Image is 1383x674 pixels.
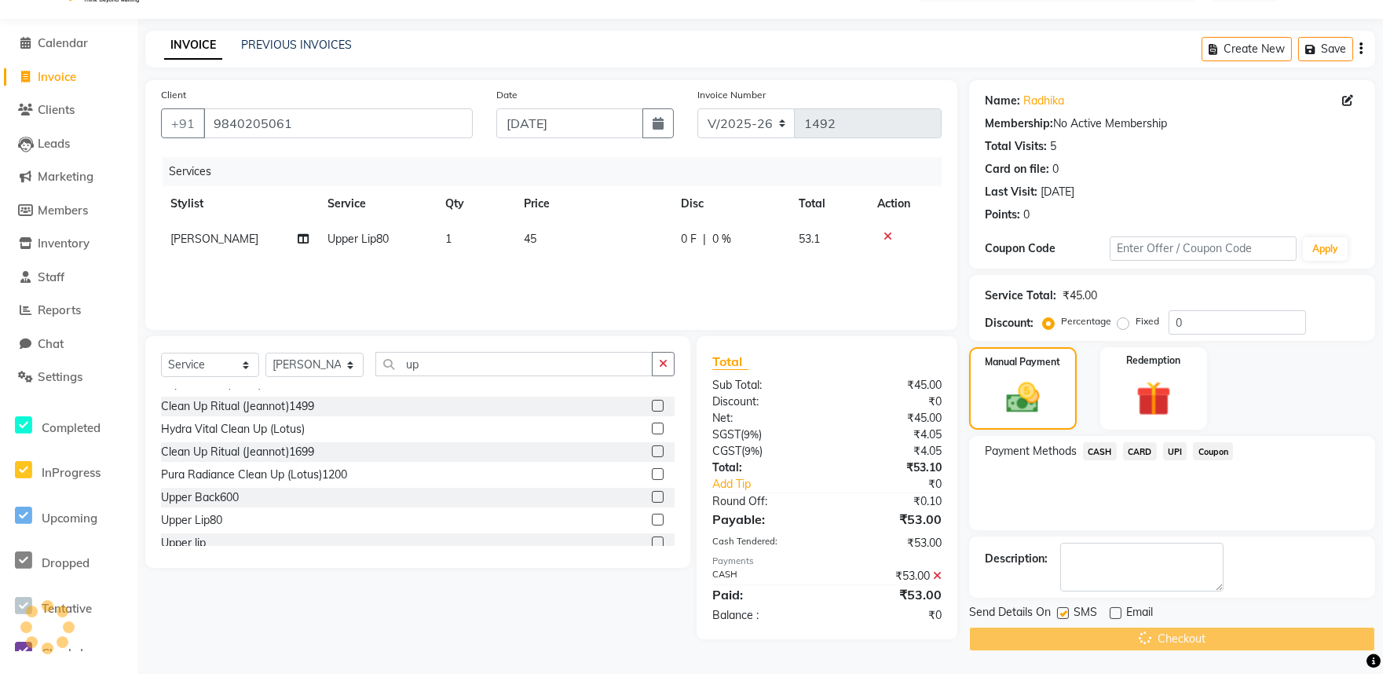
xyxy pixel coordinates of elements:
[827,394,953,410] div: ₹0
[42,601,92,616] span: Tentative
[985,288,1056,304] div: Service Total:
[1127,353,1181,368] label: Redemption
[745,445,759,457] span: 9%
[42,420,101,435] span: Completed
[985,207,1020,223] div: Points:
[514,186,671,222] th: Price
[4,335,134,353] a: Chat
[38,35,88,50] span: Calendar
[1052,161,1059,178] div: 0
[985,161,1049,178] div: Card on file:
[1041,184,1074,200] div: [DATE]
[712,231,731,247] span: 0 %
[712,427,741,441] span: SGST
[4,302,134,320] a: Reports
[701,394,827,410] div: Discount:
[985,93,1020,109] div: Name:
[701,460,827,476] div: Total:
[161,186,318,222] th: Stylist
[203,108,473,138] input: Search by Name/Mobile/Email/Code
[1163,442,1187,460] span: UPI
[799,232,820,246] span: 53.1
[4,269,134,287] a: Staff
[1126,604,1153,624] span: Email
[701,568,827,584] div: CASH
[38,236,90,251] span: Inventory
[161,398,314,415] div: Clean Up Ritual (Jeannot)1499
[38,369,82,384] span: Settings
[42,465,101,480] span: InProgress
[701,585,827,604] div: Paid:
[161,88,186,102] label: Client
[524,232,536,246] span: 45
[375,352,653,376] input: Search or Scan
[985,443,1077,460] span: Payment Methods
[38,203,88,218] span: Members
[701,493,827,510] div: Round Off:
[701,377,827,394] div: Sub Total:
[161,108,205,138] button: +91
[170,232,258,246] span: [PERSON_NAME]
[1061,314,1111,328] label: Percentage
[161,535,206,551] div: Upper lip
[789,186,868,222] th: Total
[985,115,1359,132] div: No Active Membership
[1298,37,1353,61] button: Save
[827,427,953,443] div: ₹4.05
[445,232,452,246] span: 1
[436,186,514,222] th: Qty
[38,302,81,317] span: Reports
[827,493,953,510] div: ₹0.10
[161,489,239,506] div: Upper Back600
[827,607,953,624] div: ₹0
[712,444,741,458] span: CGST
[4,101,134,119] a: Clients
[712,555,942,568] div: Payments
[701,443,827,460] div: ( )
[985,551,1048,567] div: Description:
[1202,37,1292,61] button: Create New
[827,535,953,551] div: ₹53.00
[38,102,75,117] span: Clients
[868,186,942,222] th: Action
[671,186,789,222] th: Disc
[1123,442,1157,460] span: CARD
[163,157,953,186] div: Services
[827,510,953,529] div: ₹53.00
[1023,93,1064,109] a: Radhika
[712,353,748,370] span: Total
[827,568,953,584] div: ₹53.00
[827,585,953,604] div: ₹53.00
[4,168,134,186] a: Marketing
[38,69,76,84] span: Invoice
[4,68,134,86] a: Invoice
[42,511,97,526] span: Upcoming
[4,35,134,53] a: Calendar
[985,355,1060,369] label: Manual Payment
[161,421,305,438] div: Hydra Vital Clean Up (Lotus)
[4,202,134,220] a: Members
[1125,377,1183,420] img: _gift.svg
[701,427,827,443] div: ( )
[827,377,953,394] div: ₹45.00
[996,379,1051,417] img: _cash.svg
[681,231,697,247] span: 0 F
[969,604,1051,624] span: Send Details On
[701,510,827,529] div: Payable:
[4,368,134,386] a: Settings
[701,476,848,493] a: Add Tip
[164,31,222,60] a: INVOICE
[985,184,1037,200] div: Last Visit:
[161,467,347,483] div: Pura Radiance Clean Up (Lotus)1200
[241,38,352,52] a: PREVIOUS INVOICES
[1136,314,1159,328] label: Fixed
[38,336,64,351] span: Chat
[1193,442,1233,460] span: Coupon
[827,410,953,427] div: ₹45.00
[697,88,766,102] label: Invoice Number
[848,476,953,493] div: ₹0
[703,231,706,247] span: |
[1083,442,1117,460] span: CASH
[827,460,953,476] div: ₹53.10
[701,410,827,427] div: Net:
